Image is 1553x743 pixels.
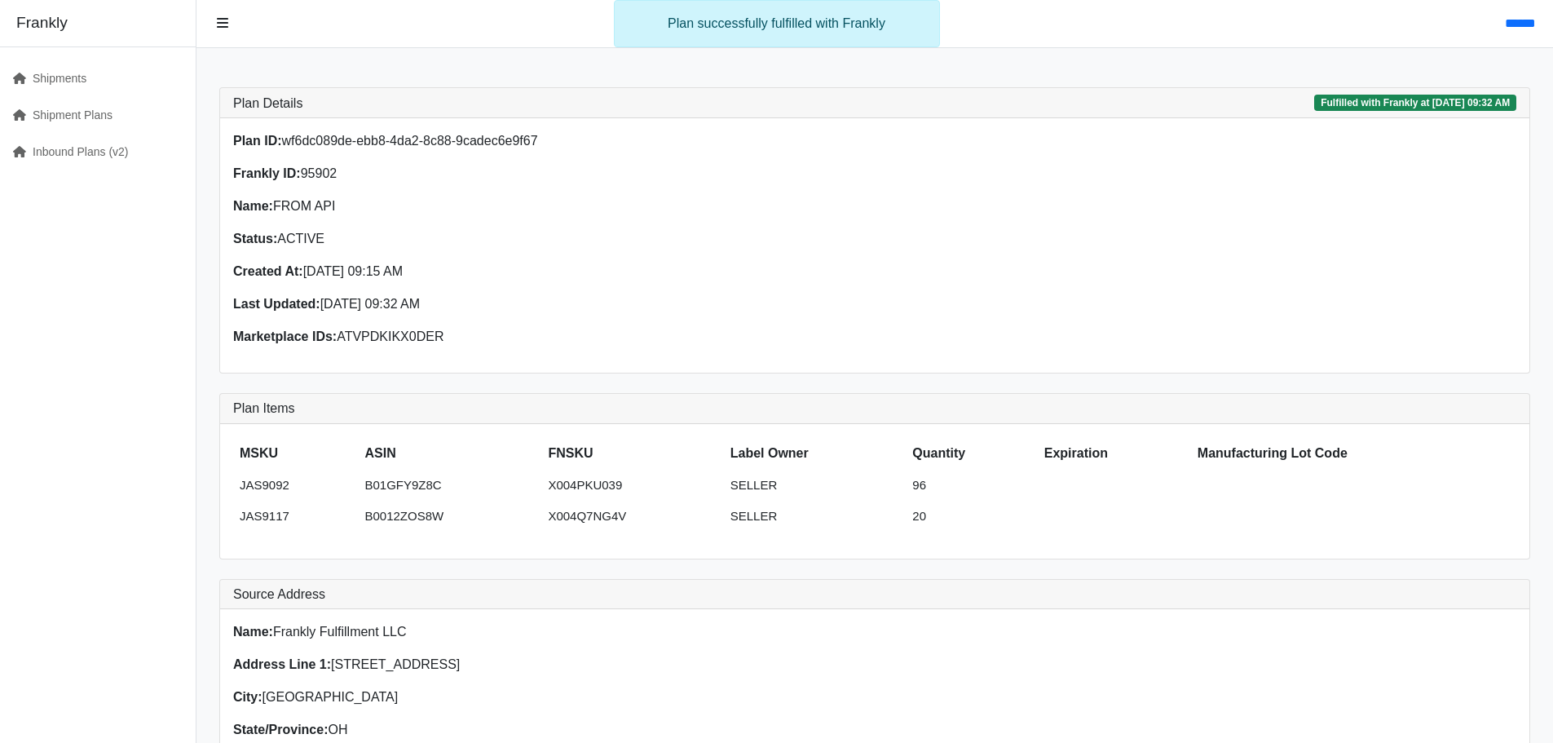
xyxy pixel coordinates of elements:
strong: Plan ID: [233,134,282,148]
strong: Status: [233,232,277,245]
p: ACTIVE [233,229,865,249]
strong: Address Line 1: [233,657,331,671]
td: JAS9117 [233,501,358,533]
td: JAS9092 [233,470,358,502]
p: [DATE] 09:32 AM [233,294,865,314]
span: Fulfilled with Frankly at [DATE] 09:32 AM [1314,95,1516,111]
td: X004PKU039 [541,470,723,502]
td: X004Q7NG4V [541,501,723,533]
td: SELLER [724,470,907,502]
p: ATVPDKIKX0DER [233,327,865,347]
p: FROM API [233,197,865,216]
p: [STREET_ADDRESS] [233,655,865,674]
p: 95902 [233,164,865,184]
strong: Name: [233,625,273,639]
td: 20 [906,501,1037,533]
th: MSKU [233,437,358,470]
th: Quantity [906,437,1037,470]
th: Manufacturing Lot Code [1191,437,1516,470]
h3: Plan Items [233,400,1516,416]
p: Frankly Fulfillment LLC [233,622,865,642]
td: B01GFY9Z8C [358,470,541,502]
p: [DATE] 09:15 AM [233,262,865,281]
th: ASIN [358,437,541,470]
h3: Plan Details [233,95,302,111]
p: wf6dc089de-ebb8-4da2-8c88-9cadec6e9f67 [233,131,865,151]
strong: Last Updated: [233,297,320,311]
th: Label Owner [724,437,907,470]
td: 96 [906,470,1037,502]
h3: Source Address [233,586,1516,602]
th: Expiration [1038,437,1191,470]
strong: Name: [233,199,273,213]
td: B0012ZOS8W [358,501,541,533]
p: [GEOGRAPHIC_DATA] [233,688,865,707]
strong: State/Province: [233,723,328,736]
strong: Marketplace IDs: [233,329,337,343]
strong: Frankly ID: [233,166,301,180]
p: OH [233,720,865,740]
th: FNSKU [541,437,723,470]
strong: City: [233,690,263,704]
td: SELLER [724,501,907,533]
strong: Created At: [233,264,303,278]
